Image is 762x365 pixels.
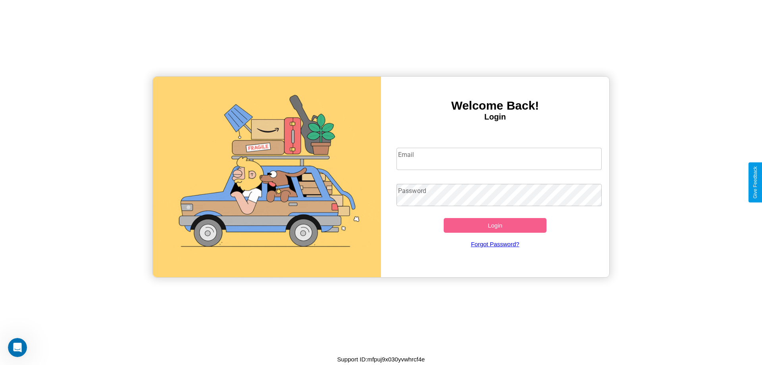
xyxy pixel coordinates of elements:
img: gif [153,77,381,277]
button: Login [444,218,546,233]
h3: Welcome Back! [381,99,609,112]
a: Forgot Password? [393,233,598,255]
div: Give Feedback [752,166,758,199]
p: Support ID: mfpuj9x030yvwhrcf4e [337,354,425,365]
h4: Login [381,112,609,122]
iframe: Intercom live chat [8,338,27,357]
